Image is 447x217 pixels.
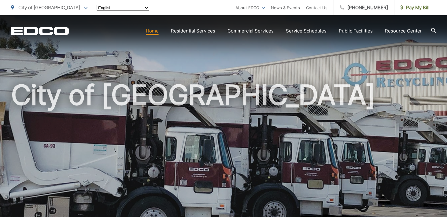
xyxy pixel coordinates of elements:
span: Pay My Bill [401,4,430,11]
a: Service Schedules [286,27,327,35]
a: About EDCO [235,4,265,11]
a: EDCD logo. Return to the homepage. [11,27,69,35]
select: Select a language [97,5,149,11]
a: Residential Services [171,27,215,35]
a: Contact Us [306,4,327,11]
a: Public Facilities [339,27,373,35]
a: News & Events [271,4,300,11]
a: Home [146,27,159,35]
a: Commercial Services [227,27,274,35]
span: City of [GEOGRAPHIC_DATA] [18,5,80,10]
a: Resource Center [385,27,422,35]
